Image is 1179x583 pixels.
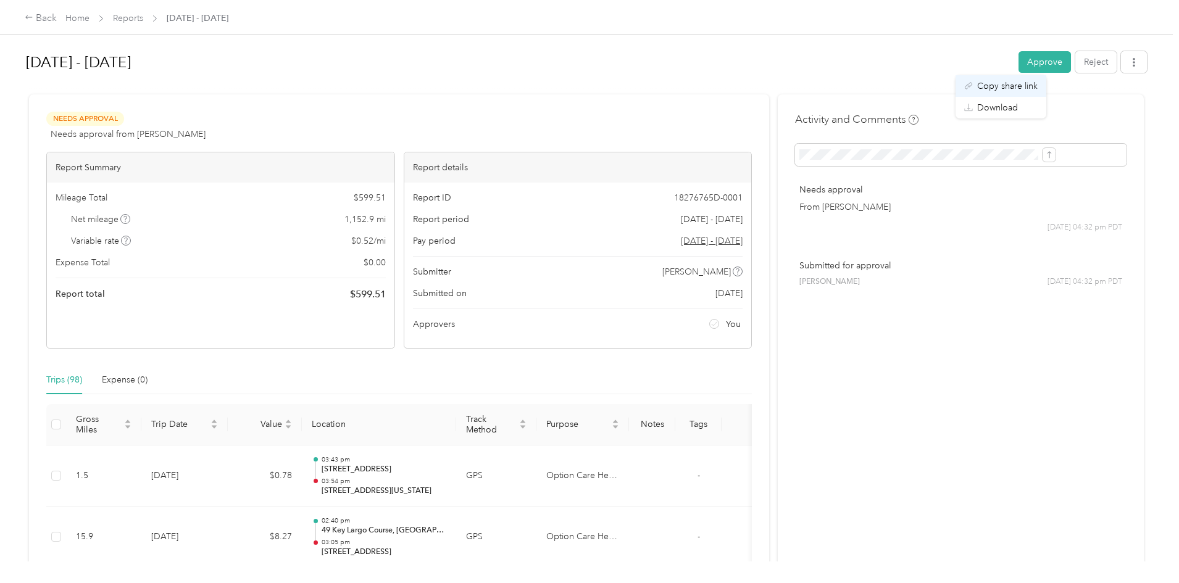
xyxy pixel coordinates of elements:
[456,445,536,507] td: GPS
[1019,51,1071,73] button: Approve
[124,418,131,425] span: caret-up
[350,287,386,302] span: $ 599.51
[519,423,527,431] span: caret-down
[413,287,467,300] span: Submitted on
[210,418,218,425] span: caret-up
[698,470,700,481] span: -
[612,423,619,431] span: caret-down
[46,112,124,126] span: Needs Approval
[228,445,302,507] td: $0.78
[141,445,228,507] td: [DATE]
[799,183,1122,196] p: Needs approval
[56,256,110,269] span: Expense Total
[364,256,386,269] span: $ 0.00
[102,373,148,387] div: Expense (0)
[56,287,105,300] span: Report total
[285,423,292,431] span: caret-down
[1075,51,1117,73] button: Reject
[413,191,451,204] span: Report ID
[322,516,446,525] p: 02:40 pm
[26,48,1010,77] h1: Sep 1 - 30, 2025
[536,404,629,445] th: Purpose
[795,112,919,127] h4: Activity and Comments
[71,213,131,226] span: Net mileage
[124,423,131,431] span: caret-down
[1048,222,1122,233] span: [DATE] 04:32 pm PDT
[675,404,722,445] th: Tags
[799,276,860,287] span: [PERSON_NAME]
[977,80,1038,93] span: Copy share link
[322,538,446,547] p: 03:05 pm
[698,531,700,542] span: -
[65,13,90,23] a: Home
[1048,276,1122,287] span: [DATE] 04:32 pm PDT
[612,418,619,425] span: caret-up
[413,265,451,278] span: Submitter
[629,404,675,445] th: Notes
[681,213,743,226] span: [DATE] - [DATE]
[413,213,469,226] span: Report period
[228,507,302,568] td: $8.27
[322,455,446,464] p: 03:43 pm
[413,318,455,331] span: Approvers
[536,445,629,507] td: Option Care Health
[51,128,206,141] span: Needs approval from [PERSON_NAME]
[47,152,394,183] div: Report Summary
[66,445,141,507] td: 1.5
[210,423,218,431] span: caret-down
[322,464,446,475] p: [STREET_ADDRESS]
[536,507,629,568] td: Option Care Health
[46,373,82,387] div: Trips (98)
[113,13,143,23] a: Reports
[413,234,456,247] span: Pay period
[799,259,1122,272] p: Submitted for approval
[456,507,536,568] td: GPS
[228,404,302,445] th: Value
[76,414,122,435] span: Gross Miles
[322,547,446,558] p: [STREET_ADDRESS]
[285,418,292,425] span: caret-up
[977,101,1018,114] span: Download
[466,414,517,435] span: Track Method
[167,12,228,25] span: [DATE] - [DATE]
[71,234,131,247] span: Variable rate
[354,191,386,204] span: $ 599.51
[66,507,141,568] td: 15.9
[141,507,228,568] td: [DATE]
[519,418,527,425] span: caret-up
[141,404,228,445] th: Trip Date
[546,419,609,429] span: Purpose
[344,213,386,226] span: 1,152.9 mi
[1110,514,1179,583] iframe: Everlance-gr Chat Button Frame
[25,11,57,26] div: Back
[799,201,1122,213] p: From [PERSON_NAME]
[662,265,731,278] span: [PERSON_NAME]
[404,152,752,183] div: Report details
[674,191,743,204] span: 18276765D-0001
[66,404,141,445] th: Gross Miles
[56,191,107,204] span: Mileage Total
[726,318,741,331] span: You
[456,404,536,445] th: Track Method
[302,404,456,445] th: Location
[322,486,446,497] p: [STREET_ADDRESS][US_STATE]
[151,419,208,429] span: Trip Date
[238,419,282,429] span: Value
[715,287,743,300] span: [DATE]
[322,477,446,486] p: 03:54 pm
[681,234,743,247] span: Go to pay period
[351,234,386,247] span: $ 0.52 / mi
[322,525,446,536] p: 49 Key Largo Course, [GEOGRAPHIC_DATA], [GEOGRAPHIC_DATA]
